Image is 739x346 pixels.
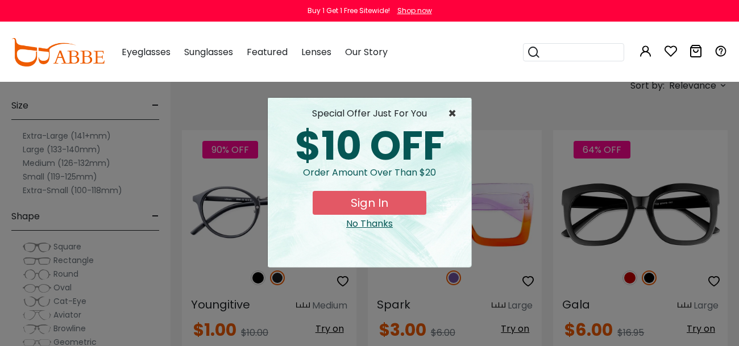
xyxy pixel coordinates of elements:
a: Shop now [392,6,432,15]
button: Sign In [313,191,426,215]
div: Shop now [397,6,432,16]
div: special offer just for you [277,107,462,120]
div: Order amount over than $20 [277,166,462,191]
span: Our Story [345,45,388,59]
span: Sunglasses [184,45,233,59]
span: Lenses [301,45,331,59]
span: × [448,107,462,120]
button: Close [448,107,462,120]
div: Buy 1 Get 1 Free Sitewide! [308,6,390,16]
span: Eyeglasses [122,45,171,59]
div: Close [277,217,462,231]
img: abbeglasses.com [11,38,105,66]
div: $10 OFF [277,126,462,166]
span: Featured [247,45,288,59]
